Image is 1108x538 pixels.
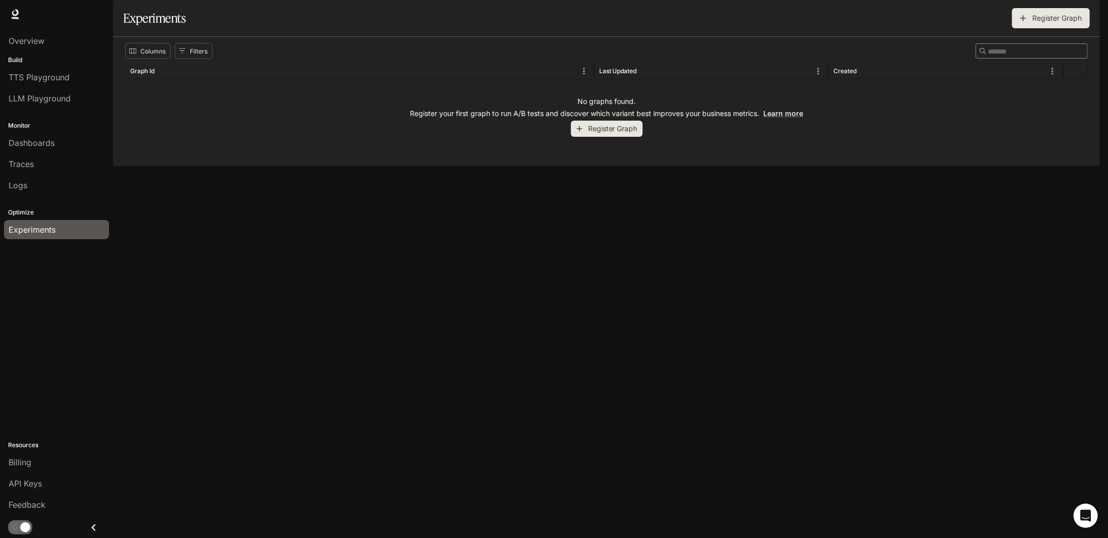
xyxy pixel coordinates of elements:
[858,64,873,79] button: Sort
[1045,64,1060,79] button: Menu
[125,43,171,59] button: Select columns
[155,64,171,79] button: Sort
[577,96,636,106] p: No graphs found.
[175,43,213,59] button: Show filters
[130,67,154,75] div: Graph Id
[638,64,653,79] button: Sort
[571,121,643,137] button: Register Graph
[599,67,637,75] div: Last Updated
[976,43,1088,59] div: Search
[833,67,857,75] div: Created
[1074,504,1098,528] div: Open Intercom Messenger
[763,109,803,118] a: Learn more
[1012,8,1090,28] button: Register Graph
[123,8,186,28] h1: Experiments
[576,64,592,79] button: Menu
[410,109,803,119] p: Register your first graph to run A/B tests and discover which variant best improves your business...
[811,64,826,79] button: Menu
